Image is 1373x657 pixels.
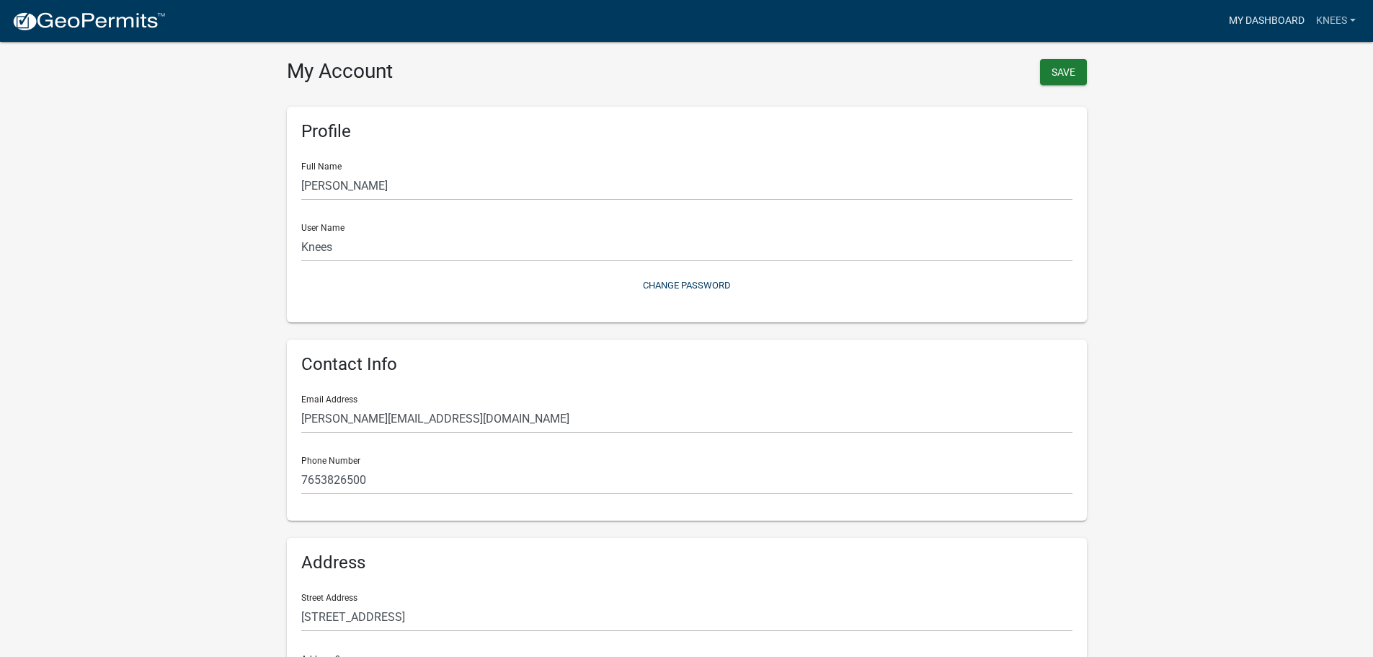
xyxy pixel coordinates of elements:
h3: My Account [287,59,676,84]
a: My Dashboard [1223,7,1310,35]
h6: Address [301,552,1072,573]
h6: Profile [301,121,1072,142]
button: Change Password [301,273,1072,297]
button: Save [1040,59,1087,85]
h6: Contact Info [301,354,1072,375]
a: Knees [1310,7,1361,35]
